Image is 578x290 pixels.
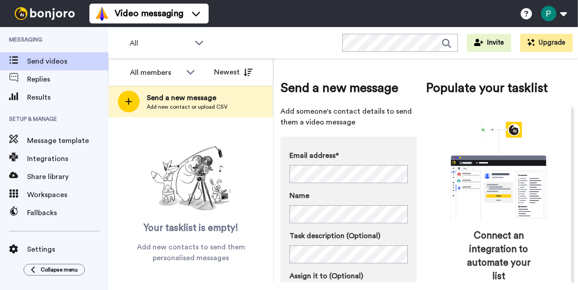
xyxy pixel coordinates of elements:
span: Add new contacts to send them personalised messages [122,242,260,263]
span: Send a new message [147,92,228,103]
label: Assign it to (Optional) [289,271,408,281]
span: Add new contact or upload CSV [147,103,228,110]
span: Populate your tasklist [426,79,571,97]
img: vm-color.svg [95,6,109,21]
span: Video messaging [115,7,183,20]
button: Invite [467,34,511,52]
span: Send videos [27,56,108,67]
span: Replies [27,74,108,85]
img: ready-set-action.png [146,143,236,215]
span: Results [27,92,108,103]
span: Your tasklist is empty! [144,221,238,235]
button: Upgrade [520,34,573,52]
label: Task description (Optional) [289,230,408,241]
button: Newest [207,63,259,81]
img: bj-logo-header-white.svg [11,7,79,20]
span: All [130,38,190,49]
span: Add someone's contact details to send them a video message [280,106,417,128]
span: Fallbacks [27,207,108,218]
span: Workspaces [27,189,108,200]
span: Settings [27,244,108,255]
label: Email address* [289,150,408,161]
div: animation [431,122,566,220]
span: Share library [27,171,108,182]
span: Collapse menu [41,266,78,273]
div: All members [130,67,182,78]
button: Collapse menu [23,264,85,276]
span: Name [289,190,309,201]
span: Message template [27,135,108,146]
span: Integrations [27,153,108,164]
span: Send a new message [280,79,417,97]
span: Connect an integration to automate your list [464,229,533,283]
